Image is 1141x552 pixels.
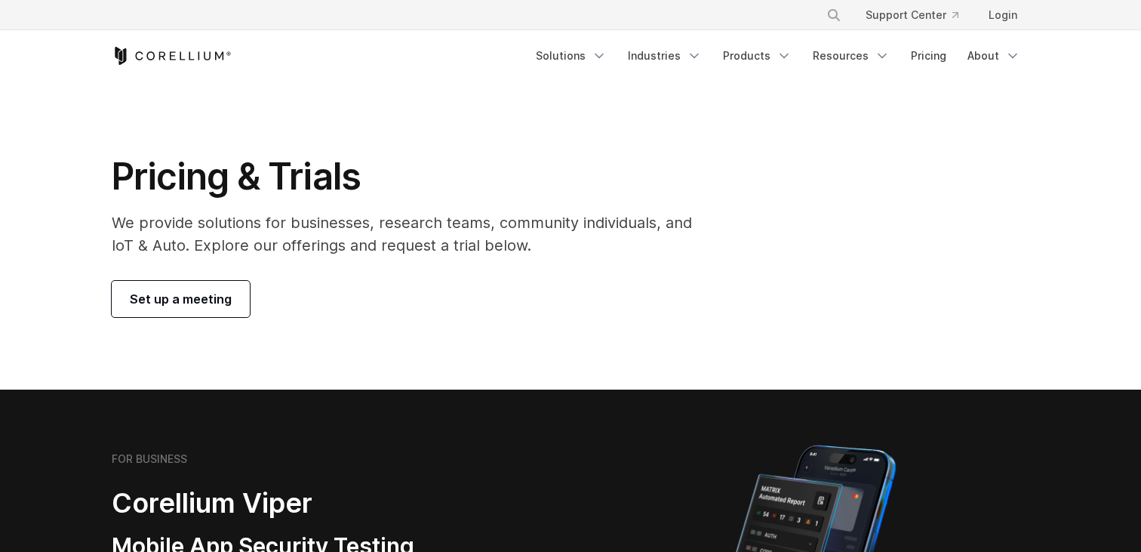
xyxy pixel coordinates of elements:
a: About [958,42,1029,69]
a: Resources [804,42,899,69]
h2: Corellium Viper [112,486,498,520]
span: Set up a meeting [130,290,232,308]
h1: Pricing & Trials [112,154,713,199]
a: Pricing [902,42,955,69]
h6: FOR BUSINESS [112,452,187,466]
a: Set up a meeting [112,281,250,317]
a: Support Center [853,2,970,29]
button: Search [820,2,847,29]
div: Navigation Menu [808,2,1029,29]
p: We provide solutions for businesses, research teams, community individuals, and IoT & Auto. Explo... [112,211,713,257]
div: Navigation Menu [527,42,1029,69]
a: Login [976,2,1029,29]
a: Solutions [527,42,616,69]
a: Products [714,42,801,69]
a: Industries [619,42,711,69]
a: Corellium Home [112,47,232,65]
